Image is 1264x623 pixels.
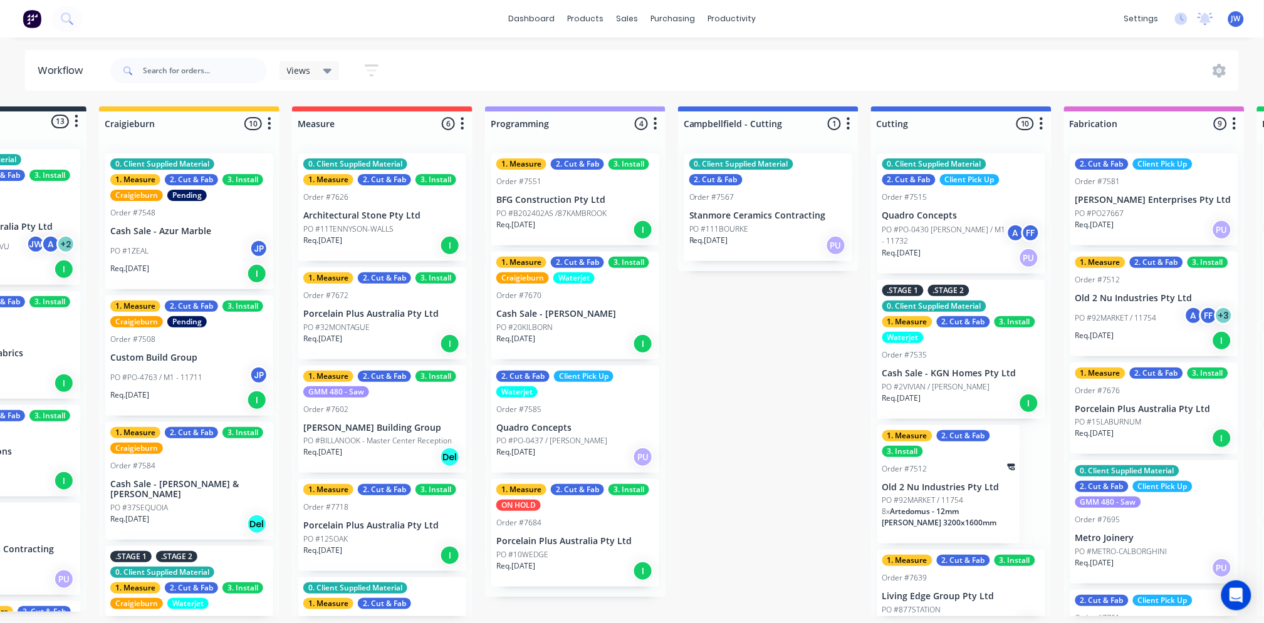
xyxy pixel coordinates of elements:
div: 1. Measure2. Cut & Fab3. InstallOrder #7512Old 2 Nu Industries Pty LtdPO #92MARKET / 11754AFF+3Re... [1070,252,1238,356]
div: productivity [701,9,762,28]
div: A [1184,306,1203,325]
div: I [440,235,460,255]
span: 8 x [882,506,891,517]
div: Order #7626 [303,192,348,203]
div: 2. Cut & Fab [1075,158,1129,170]
div: products [561,9,610,28]
div: Order #7672 [303,290,348,301]
div: Order #7551 [496,176,541,187]
p: Quadro Concepts [882,210,1040,221]
div: Client Pick Up [1133,595,1193,606]
div: Craigieburn [496,272,549,284]
div: 2. Cut & FabClient Pick UpOrder #7581[PERSON_NAME] Enterprises Pty LtdPO #PO27667Req.[DATE]PU [1070,153,1238,245]
p: PO #BILLANOOK - Master Center Reception [303,435,452,446]
div: 0. Client Supplied Material1. Measure2. Cut & Fab3. InstallOrder #7626Architectural Stone Pty Ltd... [298,153,466,261]
p: Quadro Concepts [496,423,654,433]
div: I [1212,428,1232,448]
p: PO #877STATION [882,604,941,615]
div: 3. Install [995,555,1035,566]
p: PO #PO-0430 [PERSON_NAME] / M1 - 11732 [882,224,1006,247]
div: Waterjet [882,332,924,343]
div: 2. Cut & Fab [358,174,411,185]
div: 2. Cut & Fab [18,606,71,617]
div: 3. Install [608,158,649,170]
div: 0. Client Supplied Material2. Cut & FabOrder #7567Stanmore Ceramics ContractingPO #111BOURKEReq.[... [684,153,852,261]
div: settings [1118,9,1165,28]
div: Order #7585 [496,404,541,415]
div: 2. Cut & Fab [358,371,411,382]
div: Pending [167,190,207,201]
div: 1. Measure [882,316,932,327]
div: 1. Measure [110,301,160,312]
div: 1. Measure2. Cut & Fab3. InstallOrder #7718Porcelain Plus Australia Pty LtdPO #125OAKReq.[DATE]I [298,479,466,571]
div: Order #7676 [1075,385,1120,396]
p: Req. [DATE] [110,513,149,525]
p: Porcelain Plus Australia Pty Ltd [303,520,461,531]
div: 3. Install [1188,368,1228,379]
a: dashboard [502,9,561,28]
div: .STAGE 2 [156,551,197,562]
p: Stanmore Ceramics Contracting [689,210,847,221]
div: I [247,390,267,410]
p: PO #1ZEAL [110,245,149,257]
div: GMM 480 - Saw [1075,497,1141,508]
div: 2. Cut & Fab [165,427,218,438]
p: Req. [DATE] [110,389,149,401]
div: I [247,264,267,284]
p: [PERSON_NAME] Building Group [303,423,461,433]
div: Order #7548 [110,207,155,219]
div: 1. Measure2. Cut & Fab3. InstallOrder #7512Old 2 Nu Industries Pty LtdPO #92MARKET / 117548xArted... [877,425,1020,544]
div: 2. Cut & Fab [1075,481,1129,492]
div: I [54,373,74,393]
p: Cash Sale - [PERSON_NAME] [496,309,654,319]
p: PO #32MONTAGUE [303,322,370,333]
p: Req. [DATE] [496,560,535,572]
div: Order #7670 [496,290,541,301]
p: Req. [DATE] [1075,330,1114,341]
div: Order #7718 [303,502,348,513]
div: 3. Install [608,257,649,268]
div: 2. Cut & Fab [551,158,604,170]
div: 3. Install [29,170,70,181]
div: 2. Cut & Fab [551,484,604,495]
div: Craigieburn [110,443,163,454]
p: Req. [DATE] [689,235,728,246]
div: I [633,561,653,581]
div: 3. Install [222,582,263,594]
div: Order #7567 [689,192,734,203]
div: 2. Cut & Fab [689,174,743,185]
p: Architectural Stone Pty Ltd [303,210,461,221]
div: Order #7639 [882,572,927,584]
p: PO #PO27667 [1075,208,1124,219]
div: 1. Measure [303,598,353,609]
p: PO #PO-0437 / [PERSON_NAME] [496,435,607,446]
div: 1. Measure2. Cut & Fab3. InstallOrder #7676Porcelain Plus Australia Pty LtdPO #15LABURNUMReq.[DATE]I [1070,363,1238,455]
div: 3. Install [222,301,263,312]
div: Del [247,514,267,534]
div: A [1006,224,1025,242]
div: Waterjet [553,272,595,284]
p: PO #B202402AS /87KAMBROOK [496,208,607,219]
div: 0. Client Supplied Material2. Cut & FabClient Pick UpOrder #7515Quadro ConceptsPO #PO-0430 [PERSO... [877,153,1045,274]
div: 1. Measure [303,484,353,495]
div: 1. Measure2. Cut & Fab3. InstallON HOLDOrder #7684Porcelain Plus Australia Pty LtdPO #10WEDGEReq.... [491,479,659,587]
div: .STAGE 1 [882,285,924,296]
p: PO #2VIVIAN / [PERSON_NAME] [882,381,990,393]
p: PO #PO-4763 / M1 - 11711 [110,372,202,383]
p: Cash Sale - Azur Marble [110,226,268,237]
div: PU [1212,558,1232,578]
p: PO #20KILBORN [496,322,553,333]
div: A [41,235,60,254]
div: GMM 480 - Saw [303,386,369,398]
div: .STAGE 2 [928,285,969,296]
div: I [440,545,460,565]
div: I [633,220,653,240]
div: PU [826,235,846,255]
div: 2. Cut & Fab [551,257,604,268]
div: PU [633,447,653,467]
div: 0. Client Supplied Material [1075,465,1179,476]
div: 3. Install [995,316,1035,327]
p: PO #92MARKET / 11754 [1075,312,1157,324]
div: sales [610,9,644,28]
p: Req. [DATE] [303,545,342,556]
